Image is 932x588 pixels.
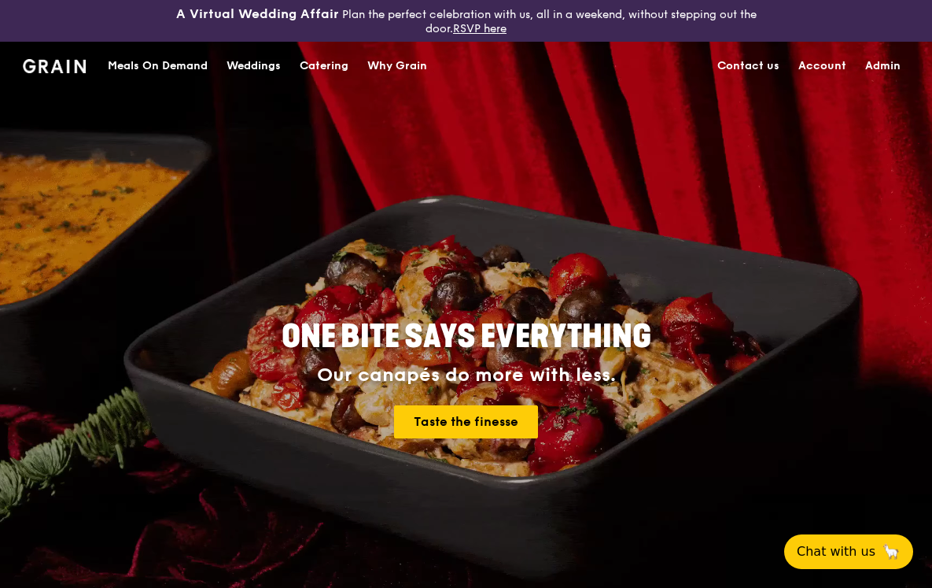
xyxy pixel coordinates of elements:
[394,405,538,438] a: Taste the finesse
[282,318,651,356] span: ONE BITE SAYS EVERYTHING
[217,43,290,90] a: Weddings
[789,43,856,90] a: Account
[23,41,87,88] a: GrainGrain
[108,43,208,90] div: Meals On Demand
[797,542,875,561] span: Chat with us
[183,364,750,386] div: Our canapés do more with less.
[23,59,87,73] img: Grain
[367,43,427,90] div: Why Grain
[358,43,437,90] a: Why Grain
[453,22,507,35] a: RSVP here
[784,534,913,569] button: Chat with us🦙
[227,43,281,90] div: Weddings
[708,43,789,90] a: Contact us
[300,43,348,90] div: Catering
[156,6,777,35] div: Plan the perfect celebration with us, all in a weekend, without stepping out the door.
[882,542,901,561] span: 🦙
[856,43,910,90] a: Admin
[176,6,339,22] h3: A Virtual Wedding Affair
[290,43,358,90] a: Catering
